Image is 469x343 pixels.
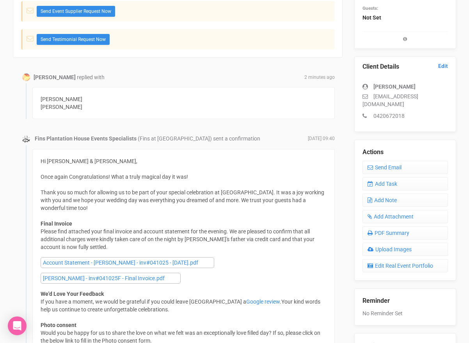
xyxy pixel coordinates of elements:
[41,291,104,297] strong: We'd Love Your Feedback
[34,74,76,80] strong: [PERSON_NAME]
[362,112,448,120] p: 0420672018
[362,62,448,71] legend: Client Details
[138,135,260,142] span: (Fins at [GEOGRAPHIC_DATA]) sent a confirmation
[362,259,448,272] a: Edit Real Event Portfolio
[41,322,76,328] strong: Photo consent
[8,316,27,335] div: Open Intercom Messenger
[362,289,448,317] div: No Reminder Set
[438,62,448,70] a: Edit
[362,177,448,190] a: Add Task
[41,220,72,227] strong: Final Invoice
[41,257,214,268] a: Account Statement - [PERSON_NAME] - inv#041025 - [DATE].pdf
[362,92,448,108] p: [EMAIL_ADDRESS][DOMAIN_NAME]
[362,194,448,207] a: Add Note
[77,74,105,80] span: replied with
[362,5,378,11] small: Guests:
[362,226,448,240] a: PDF Summary
[308,135,335,142] span: [DATE] 09:40
[22,73,30,81] img: Profile Image
[37,6,115,17] a: Send Event Supplier Request Now
[41,273,181,284] a: [PERSON_NAME] - inv#041025F - Final Invoice.pdf
[41,299,320,313] span: Your kind words help us continue to create unforgettable celebrations.
[362,161,448,174] a: Send Email
[362,243,448,256] a: Upload Images
[246,299,280,305] a: Google review
[362,14,381,21] strong: Not Set
[37,34,110,45] a: Send Testimonial Request Now
[373,84,416,90] strong: [PERSON_NAME]
[362,210,448,223] a: Add Attachment
[304,74,335,81] span: 2 minutes ago
[22,135,30,143] img: data
[362,148,448,157] legend: Actions
[362,297,448,306] legend: Reminder
[32,87,335,119] div: [PERSON_NAME] [PERSON_NAME]
[35,135,137,142] strong: Fins Plantation House Events Specialists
